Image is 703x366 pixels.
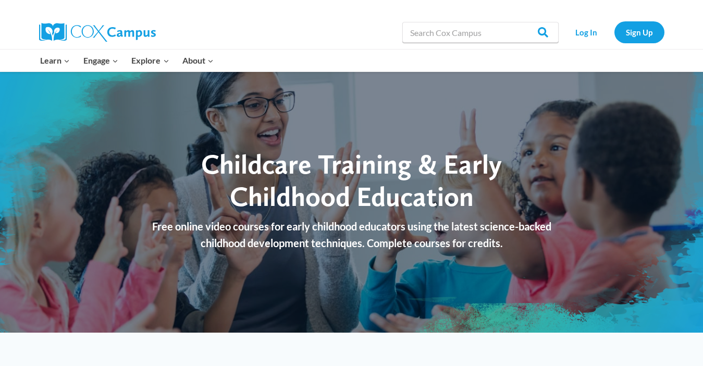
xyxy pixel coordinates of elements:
[131,54,169,67] span: Explore
[141,218,563,251] p: Free online video courses for early childhood educators using the latest science-backed childhood...
[614,21,664,43] a: Sign Up
[83,54,118,67] span: Engage
[39,23,156,42] img: Cox Campus
[201,148,502,213] span: Childcare Training & Early Childhood Education
[402,22,559,43] input: Search Cox Campus
[182,54,214,67] span: About
[564,21,664,43] nav: Secondary Navigation
[34,50,220,71] nav: Primary Navigation
[564,21,609,43] a: Log In
[40,54,70,67] span: Learn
